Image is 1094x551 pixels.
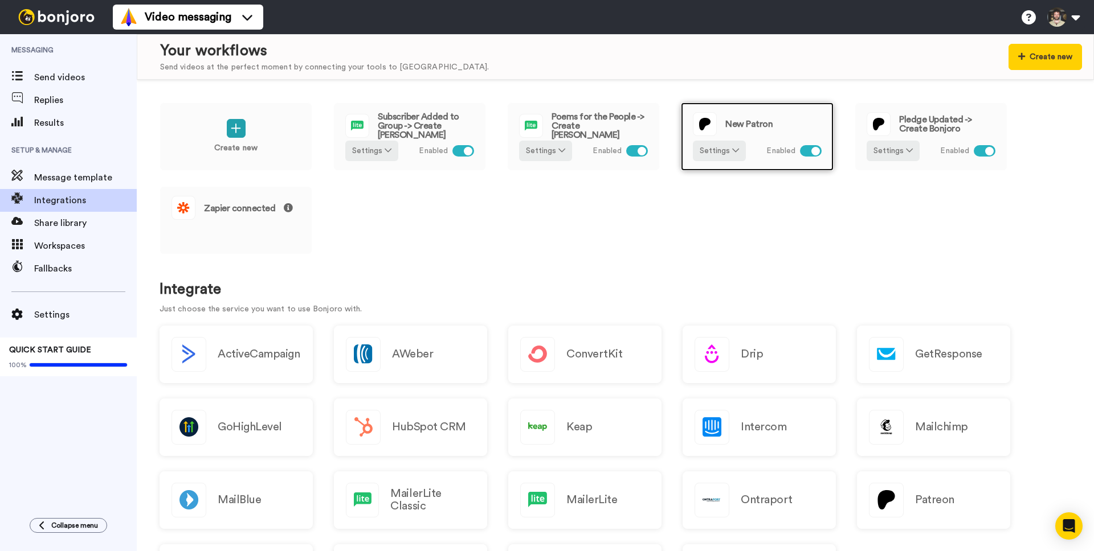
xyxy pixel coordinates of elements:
[9,346,91,354] span: QUICK START GUIDE
[160,471,313,529] a: MailBlue
[915,494,954,506] h2: Patreon
[507,102,660,171] a: Poems for the People -> Create [PERSON_NAME]Settings Enabled
[857,471,1010,529] a: Patreon
[160,40,489,61] div: Your workflows
[1055,512,1083,540] div: Open Intercom Messenger
[390,487,475,512] h2: MailerLite Classic
[334,471,487,529] a: MailerLite Classic
[683,326,836,383] a: Drip
[1009,44,1082,70] button: Create new
[214,142,258,154] p: Create new
[34,239,137,253] span: Workspaces
[566,494,617,506] h2: MailerLite
[204,203,293,213] span: Zapier connected
[915,421,968,433] h2: Mailchimp
[855,102,1007,171] a: Pledge Updated -> Create BonjoroSettings Enabled
[566,348,622,360] h2: ConvertKit
[857,326,1010,383] a: GetResponse
[940,145,969,157] span: Enabled
[521,483,554,517] img: logo_mailerlite.svg
[521,410,554,444] img: logo_keap.svg
[346,410,380,444] img: logo_hubspot.svg
[741,494,793,506] h2: Ontraport
[695,338,729,371] img: logo_drip.svg
[346,338,380,371] img: logo_aweber.svg
[34,308,137,322] span: Settings
[378,112,474,139] span: Subscriber Added to Group -> Create [PERSON_NAME]
[218,494,261,506] h2: MailBlue
[870,483,903,517] img: logo_patreon.svg
[34,262,137,275] span: Fallbacks
[172,483,206,517] img: logo_mailblue.png
[172,410,206,444] img: logo_gohighlevel.png
[683,471,836,529] a: Ontraport
[725,120,773,129] span: New Patron
[392,348,433,360] h2: AWeber
[741,348,763,360] h2: Drip
[172,338,206,371] img: logo_activecampaign.svg
[160,102,312,171] a: Create new
[521,338,554,371] img: logo_convertkit.svg
[695,410,729,444] img: logo_intercom.svg
[693,141,746,161] button: Settings
[172,196,195,219] img: logo_zapier.svg
[741,421,786,433] h2: Intercom
[14,9,99,25] img: bj-logo-header-white.svg
[683,398,836,456] a: Intercom
[9,360,27,369] span: 100%
[915,348,982,360] h2: GetResponse
[345,141,398,161] button: Settings
[30,518,107,533] button: Collapse menu
[520,114,542,137] img: logo_mailerlite.svg
[508,471,662,529] a: MailerLite
[867,113,890,135] img: logo_patreon.svg
[870,338,903,371] img: logo_getresponse.svg
[419,145,448,157] span: Enabled
[346,114,369,137] img: logo_mailerlite.svg
[870,410,903,444] img: logo_mailchimp.svg
[218,348,300,360] h2: ActiveCampaign
[160,398,313,456] a: GoHighLevel
[160,281,1071,298] h1: Integrate
[693,113,716,135] img: logo_patreon.svg
[508,398,662,456] a: Keap
[552,112,648,139] span: Poems for the People -> Create [PERSON_NAME]
[334,398,487,456] a: HubSpot CRM
[218,421,282,433] h2: GoHighLevel
[34,216,137,230] span: Share library
[160,326,313,383] button: ActiveCampaign
[160,303,1071,315] p: Just choose the service you want to use Bonjoro with.
[566,421,592,433] h2: Keap
[120,8,138,26] img: vm-color.svg
[857,398,1010,456] a: Mailchimp
[34,71,137,84] span: Send videos
[34,194,137,207] span: Integrations
[34,93,137,107] span: Replies
[593,145,622,157] span: Enabled
[766,145,795,157] span: Enabled
[899,115,995,133] span: Pledge Updated -> Create Bonjoro
[519,141,572,161] button: Settings
[508,326,662,383] a: ConvertKit
[51,521,98,530] span: Collapse menu
[160,186,312,254] a: Zapier connected
[160,61,489,73] div: Send videos at the perfect moment by connecting your tools to [GEOGRAPHIC_DATA].
[34,171,137,184] span: Message template
[681,102,834,171] a: New PatronSettings Enabled
[334,326,487,383] a: AWeber
[695,483,729,517] img: logo_ontraport.svg
[346,483,378,517] img: logo_mailerlite.svg
[34,116,137,130] span: Results
[145,9,231,25] span: Video messaging
[333,102,486,171] a: Subscriber Added to Group -> Create [PERSON_NAME]Settings Enabled
[867,141,920,161] button: Settings
[392,421,466,433] h2: HubSpot CRM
